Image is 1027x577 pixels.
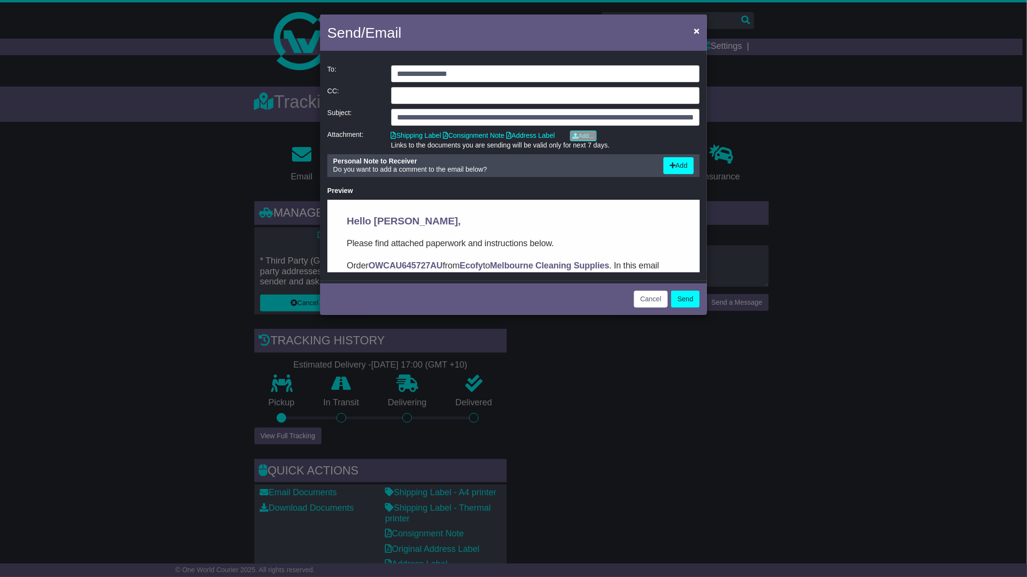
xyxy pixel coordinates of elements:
[19,37,353,50] p: Please find attached paperwork and instructions below.
[323,87,386,104] div: CC:
[323,65,386,82] div: To:
[41,61,115,71] strong: OWCAU645727AU
[570,131,597,141] a: Add...
[443,132,504,139] a: Consignment Note
[663,157,694,174] button: Add
[19,59,353,86] p: Order from to . In this email you’ll find important information about your order, and what you ne...
[391,132,441,139] a: Shipping Label
[162,61,282,71] strong: Melbourne Cleaning Supplies
[323,131,386,149] div: Attachment:
[328,157,659,174] div: Do you want to add a comment to the email below?
[391,141,700,149] div: Links to the documents you are sending will be valid only for next 7 days.
[506,132,555,139] a: Address Label
[323,109,386,126] div: Subject:
[694,25,700,36] span: ×
[327,22,401,44] h4: Send/Email
[671,291,700,308] button: Send
[132,61,156,71] strong: Ecofy
[333,157,654,165] div: Personal Note to Receiver
[327,187,700,195] div: Preview
[19,15,133,27] span: Hello [PERSON_NAME],
[634,291,668,308] button: Cancel
[689,21,704,41] button: Close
